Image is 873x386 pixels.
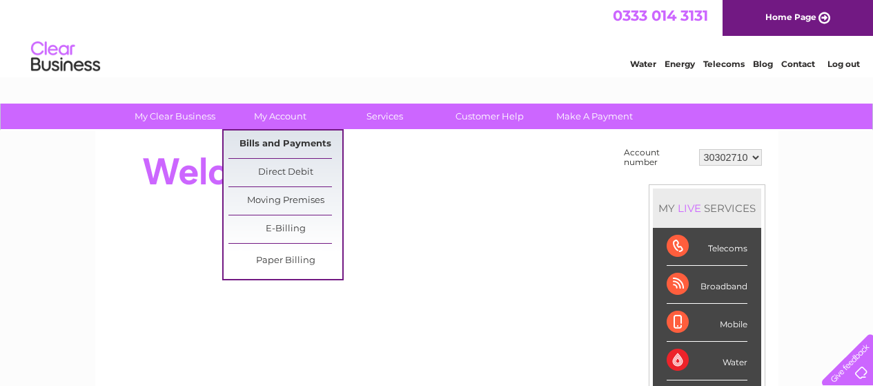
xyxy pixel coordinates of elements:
a: Services [328,104,442,129]
a: Paper Billing [228,247,342,275]
td: Account number [620,144,696,171]
a: Bills and Payments [228,131,342,158]
a: E-Billing [228,215,342,243]
a: 0333 014 3131 [613,7,708,24]
div: Clear Business is a trading name of Verastar Limited (registered in [GEOGRAPHIC_DATA] No. 3667643... [111,8,763,67]
img: logo.png [30,36,101,78]
a: Energy [665,59,695,69]
div: Telecoms [667,228,747,266]
a: Water [630,59,656,69]
a: Make A Payment [538,104,651,129]
div: LIVE [675,202,704,215]
a: My Account [223,104,337,129]
a: Contact [781,59,815,69]
div: Broadband [667,266,747,304]
a: Moving Premises [228,187,342,215]
div: Mobile [667,304,747,342]
a: Telecoms [703,59,745,69]
div: MY SERVICES [653,189,761,228]
a: Direct Debit [228,159,342,186]
a: My Clear Business [118,104,232,129]
a: Blog [753,59,773,69]
a: Log out [827,59,860,69]
a: Customer Help [433,104,547,129]
div: Water [667,342,747,380]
